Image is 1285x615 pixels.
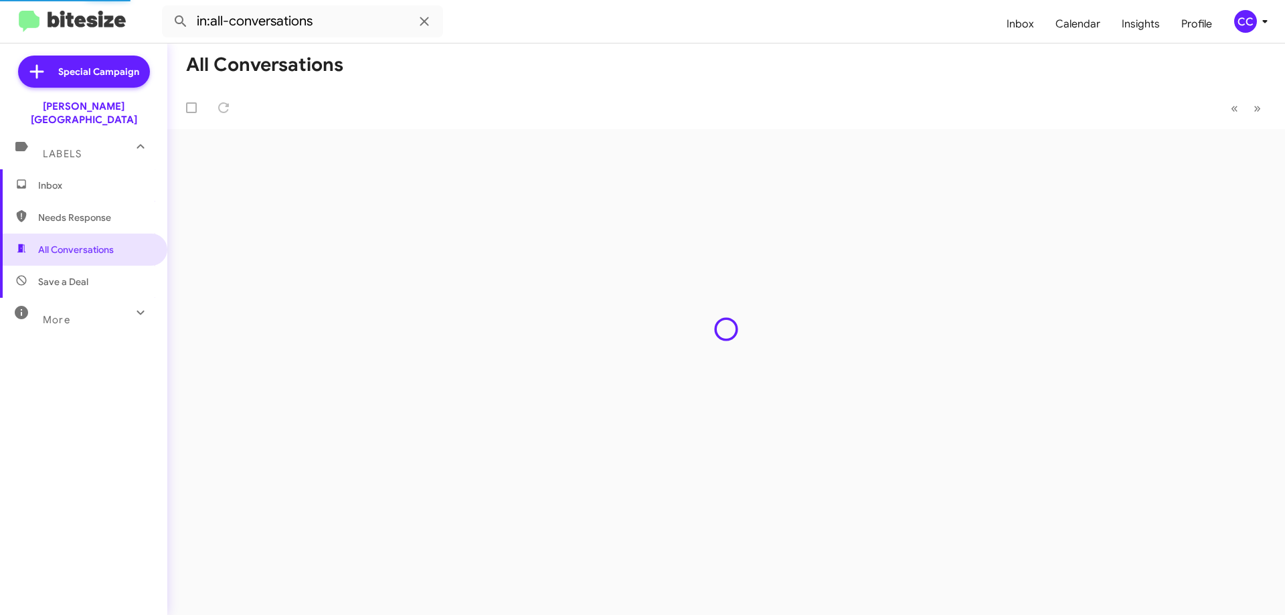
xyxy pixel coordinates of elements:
[1223,94,1269,122] nav: Page navigation example
[162,5,443,37] input: Search
[58,65,139,78] span: Special Campaign
[1246,94,1269,122] button: Next
[1045,5,1111,43] a: Calendar
[1231,100,1238,116] span: «
[43,148,82,160] span: Labels
[38,243,114,256] span: All Conversations
[38,275,88,288] span: Save a Deal
[1111,5,1171,43] a: Insights
[1223,10,1270,33] button: CC
[186,54,343,76] h1: All Conversations
[1234,10,1257,33] div: CC
[1254,100,1261,116] span: »
[38,211,152,224] span: Needs Response
[996,5,1045,43] a: Inbox
[1223,94,1246,122] button: Previous
[18,56,150,88] a: Special Campaign
[38,179,152,192] span: Inbox
[43,314,70,326] span: More
[1171,5,1223,43] a: Profile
